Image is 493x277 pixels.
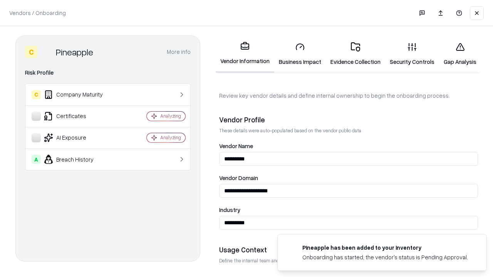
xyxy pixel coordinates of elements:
[216,35,274,73] a: Vendor Information
[32,112,124,121] div: Certificates
[25,68,191,77] div: Risk Profile
[32,155,124,164] div: Breach History
[9,9,66,17] p: Vendors / Onboarding
[219,143,478,149] label: Vendor Name
[32,155,41,164] div: A
[219,175,478,181] label: Vendor Domain
[302,244,468,252] div: Pineapple has been added to your inventory
[32,133,124,142] div: AI Exposure
[287,244,296,253] img: pineappleenergy.com
[160,113,181,119] div: Analyzing
[160,134,181,141] div: Analyzing
[32,90,41,99] div: C
[219,92,478,100] p: Review key vendor details and define internal ownership to begin the onboarding process.
[32,90,124,99] div: Company Maturity
[25,46,37,58] div: C
[302,253,468,261] div: Onboarding has started, the vendor's status is Pending Approval.
[40,46,53,58] img: Pineapple
[219,127,478,134] p: These details were auto-populated based on the vendor public data
[219,115,478,124] div: Vendor Profile
[219,207,478,213] label: Industry
[326,36,385,72] a: Evidence Collection
[219,245,478,254] div: Usage Context
[439,36,481,72] a: Gap Analysis
[56,46,93,58] div: Pineapple
[385,36,439,72] a: Security Controls
[219,257,478,264] p: Define the internal team and reason for using this vendor. This helps assess business relevance a...
[274,36,326,72] a: Business Impact
[167,45,191,59] button: More info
